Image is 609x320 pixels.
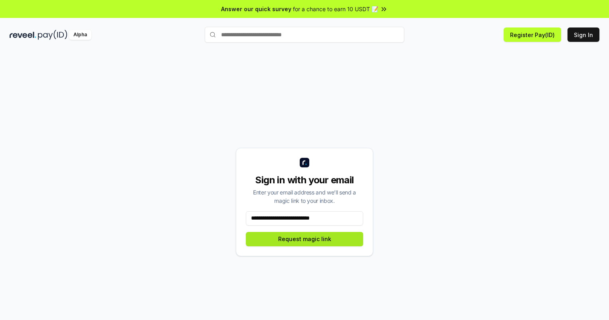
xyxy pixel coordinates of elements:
img: pay_id [38,30,67,40]
div: Sign in with your email [246,174,363,187]
button: Register Pay(ID) [504,27,561,42]
div: Enter your email address and we’ll send a magic link to your inbox. [246,188,363,205]
span: for a chance to earn 10 USDT 📝 [293,5,378,13]
button: Request magic link [246,232,363,246]
img: logo_small [300,158,309,167]
div: Alpha [69,30,91,40]
span: Answer our quick survey [221,5,291,13]
button: Sign In [567,27,599,42]
img: reveel_dark [10,30,36,40]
